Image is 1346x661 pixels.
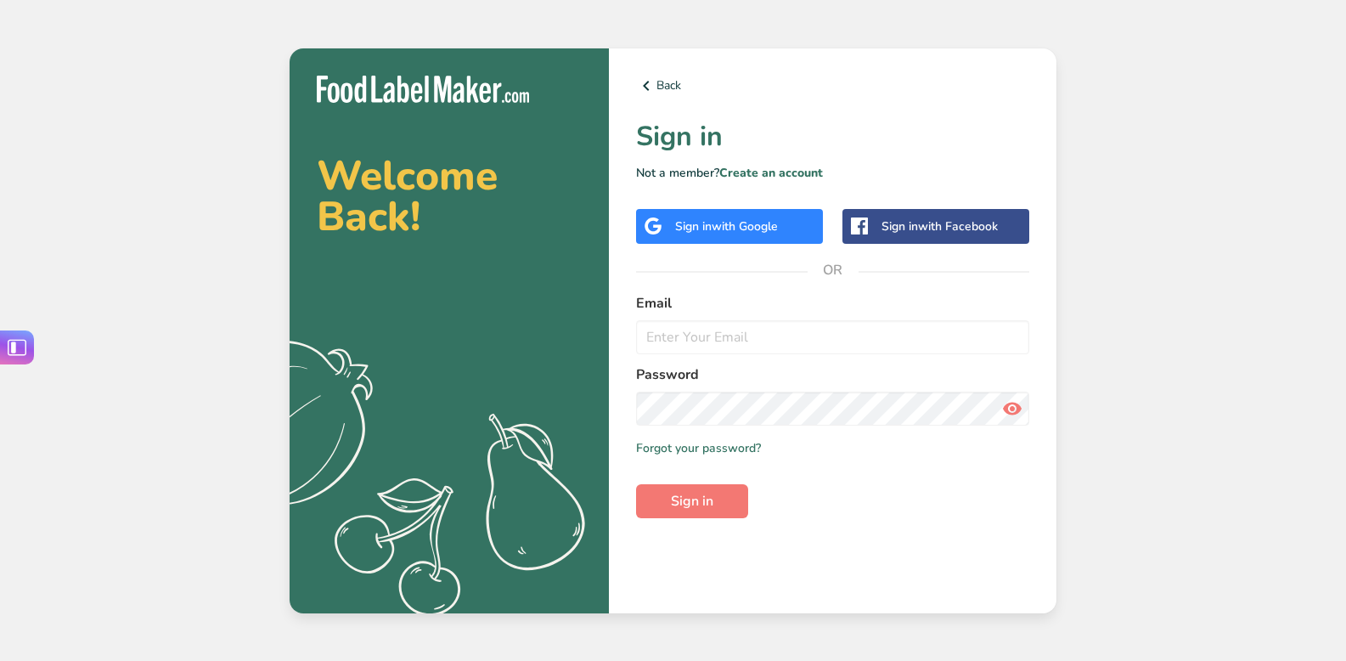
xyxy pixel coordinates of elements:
a: Back [636,76,1029,96]
span: Sign in [671,491,713,511]
span: OR [808,245,859,296]
div: Sign in [881,218,998,235]
h1: Sign in [636,116,1029,157]
img: Food Label Maker [317,76,529,104]
p: Not a member? [636,164,1029,182]
label: Email [636,293,1029,314]
span: with Google [712,218,778,234]
div: Sign in [675,218,778,235]
button: Sign in [636,484,748,518]
input: Enter Your Email [636,320,1029,354]
span: with Facebook [918,218,998,234]
h2: Welcome Back! [317,155,582,237]
a: Forgot your password? [636,439,761,457]
label: Password [636,364,1029,385]
a: Create an account [719,165,823,181]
